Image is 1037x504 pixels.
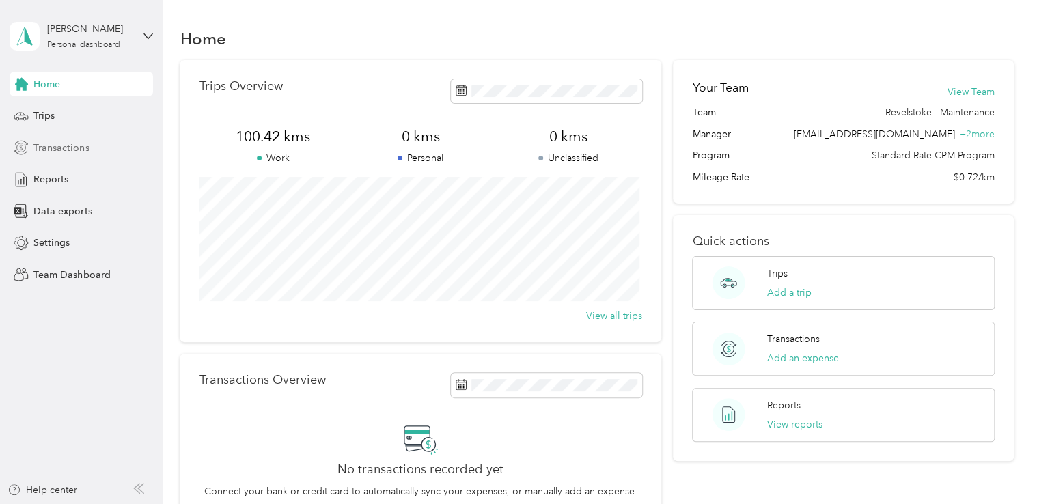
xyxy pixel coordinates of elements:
[199,373,325,387] p: Transactions Overview
[347,127,495,146] span: 0 kms
[33,204,92,219] span: Data exports
[692,105,715,120] span: Team
[767,332,820,346] p: Transactions
[337,462,503,477] h2: No transactions recorded yet
[180,31,225,46] h1: Home
[692,148,729,163] span: Program
[885,105,995,120] span: Revelstoke - Maintenance
[47,22,133,36] div: [PERSON_NAME]
[960,128,995,140] span: + 2 more
[33,77,60,92] span: Home
[767,351,839,365] button: Add an expense
[692,127,730,141] span: Manager
[872,148,995,163] span: Standard Rate CPM Program
[692,79,748,96] h2: Your Team
[33,236,70,250] span: Settings
[347,151,495,165] p: Personal
[33,109,55,123] span: Trips
[692,234,994,249] p: Quick actions
[204,484,637,499] p: Connect your bank or credit card to automatically sync your expenses, or manually add an expense.
[767,398,801,412] p: Reports
[794,128,955,140] span: [EMAIL_ADDRESS][DOMAIN_NAME]
[199,127,346,146] span: 100.42 kms
[33,172,68,186] span: Reports
[199,151,346,165] p: Work
[767,285,812,300] button: Add a trip
[954,170,995,184] span: $0.72/km
[199,79,282,94] p: Trips Overview
[33,268,110,282] span: Team Dashboard
[767,417,822,432] button: View reports
[948,85,995,99] button: View Team
[586,309,642,323] button: View all trips
[47,41,120,49] div: Personal dashboard
[495,127,642,146] span: 0 kms
[33,141,89,155] span: Transactions
[960,428,1037,504] iframe: Everlance-gr Chat Button Frame
[8,483,77,497] button: Help center
[692,170,749,184] span: Mileage Rate
[767,266,788,281] p: Trips
[495,151,642,165] p: Unclassified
